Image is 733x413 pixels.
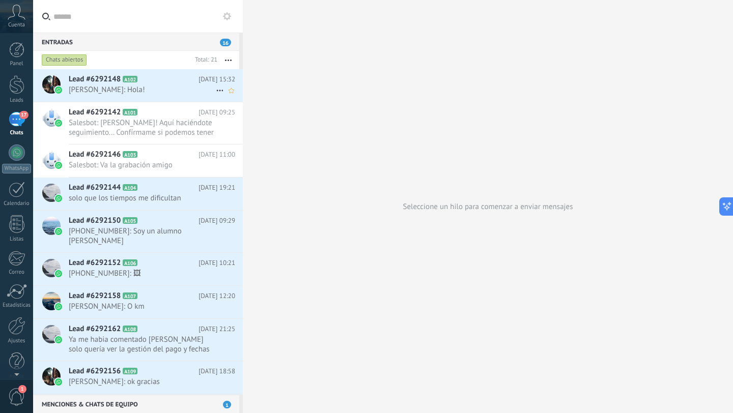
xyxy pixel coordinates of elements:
span: [DATE] 09:25 [199,107,235,117]
div: Estadísticas [2,302,32,309]
span: Lead #6292146 [69,150,121,160]
span: [DATE] 15:32 [199,74,235,84]
a: Lead #6292156 A109 [DATE] 18:58 [PERSON_NAME]: ok gracias [33,361,243,394]
span: [PERSON_NAME]: Hola! [69,85,216,95]
span: 17 [19,111,28,119]
a: Lead #6292158 A107 [DATE] 12:20 [PERSON_NAME]: O km [33,286,243,318]
span: A106 [123,259,137,266]
img: waba.svg [55,303,62,310]
div: Chats [2,130,32,136]
span: [DATE] 18:58 [199,366,235,376]
span: [DATE] 12:20 [199,291,235,301]
span: [DATE] 21:25 [199,324,235,334]
span: Salesbot: [PERSON_NAME]! Aquí haciéndote seguimiento... Confírmame si podemos tener nuestra últim... [69,118,216,137]
span: [DATE] 09:29 [199,216,235,226]
a: Lead #6292146 A103 [DATE] 11:00 Salesbot: Va la grabación amigo [33,144,243,177]
div: WhatsApp [2,164,31,173]
div: Ajustes [2,338,32,344]
a: Lead #6292150 A105 [DATE] 09:29 [PHONE_NUMBER]: Soy un alumno [PERSON_NAME] [33,211,243,252]
span: 16 [220,39,231,46]
span: solo que los tiempos me dificultan [69,193,216,203]
span: A103 [123,151,137,158]
span: Lead #6292142 [69,107,121,117]
div: Panel [2,61,32,67]
span: Lead #6292152 [69,258,121,268]
span: A109 [123,368,137,374]
span: Lead #6292144 [69,183,121,193]
img: waba.svg [55,378,62,386]
span: A102 [123,76,137,82]
a: Lead #6292148 A102 [DATE] 15:32 [PERSON_NAME]: Hola! [33,69,243,102]
span: Lead #6292162 [69,324,121,334]
button: Más [217,51,239,69]
span: Lead #6292150 [69,216,121,226]
span: Cuenta [8,22,25,28]
div: Calendario [2,200,32,207]
span: [PHONE_NUMBER]: Soy un alumno [PERSON_NAME] [69,226,216,246]
span: Lead #6292148 [69,74,121,84]
span: A105 [123,217,137,224]
div: Correo [2,269,32,276]
div: Leads [2,97,32,104]
span: [PERSON_NAME]: ok gracias [69,377,216,387]
span: [DATE] 11:00 [199,150,235,160]
a: Lead #6292152 A106 [DATE] 10:21 [PHONE_NUMBER]: 🖼 [33,253,243,285]
span: [PERSON_NAME]: O km [69,302,216,311]
span: A108 [123,326,137,332]
span: [DATE] 10:21 [199,258,235,268]
span: 1 [18,385,26,393]
span: 1 [223,401,231,408]
a: Lead #6292162 A108 [DATE] 21:25 Ya me habia comentado [PERSON_NAME] solo quería ver la gestión de... [33,319,243,361]
a: Lead #6292142 A101 [DATE] 09:25 Salesbot: [PERSON_NAME]! Aquí haciéndote seguimiento... Confírmam... [33,102,243,144]
span: Ya me habia comentado [PERSON_NAME] solo quería ver la gestión del pago y fechas para iniciar. Me... [69,335,216,354]
img: waba.svg [55,336,62,343]
a: Lead #6292144 A104 [DATE] 19:21 solo que los tiempos me dificultan [33,178,243,210]
div: Menciones & Chats de equipo [33,395,239,413]
img: waba.svg [55,270,62,277]
span: A101 [123,109,137,115]
img: waba.svg [55,162,62,169]
span: Lead #6292156 [69,366,121,376]
div: Chats abiertos [42,54,87,66]
span: A104 [123,184,137,191]
img: waba.svg [55,120,62,127]
span: [PHONE_NUMBER]: 🖼 [69,269,216,278]
img: waba.svg [55,195,62,202]
span: [DATE] 19:21 [199,183,235,193]
div: Entradas [33,33,239,51]
span: A107 [123,292,137,299]
div: Total: 21 [191,55,217,65]
img: waba.svg [55,86,62,94]
img: waba.svg [55,228,62,235]
div: Listas [2,236,32,243]
span: Lead #6292158 [69,291,121,301]
span: Salesbot: Va la grabación amigo [69,160,216,170]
